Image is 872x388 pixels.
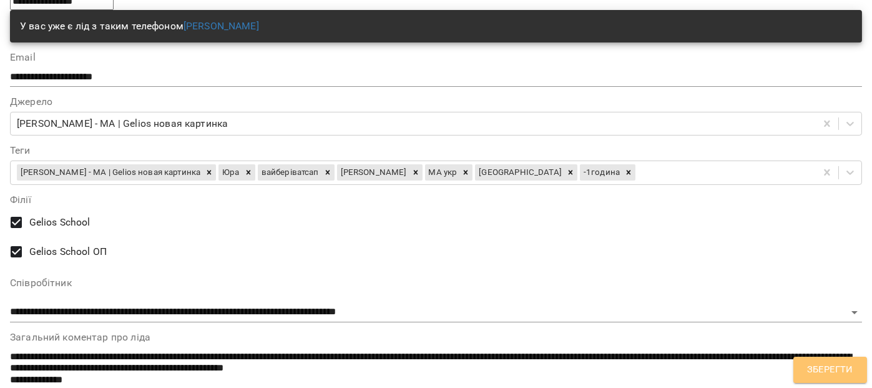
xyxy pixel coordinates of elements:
[10,195,862,205] label: Філії
[17,164,202,181] div: [PERSON_NAME] - МА | Gelios новая картинка
[793,357,867,383] button: Зберегти
[29,244,107,259] span: Gelios School ОП
[337,164,409,181] div: [PERSON_NAME]
[10,97,862,107] label: Джерело
[20,19,259,34] p: У вас уже є лід з таким телефоном
[10,332,862,342] label: Загальний коментар про ліда
[184,20,259,32] a: [PERSON_NAME]
[258,164,321,181] div: вайберіватсап
[10,278,862,288] label: Співробітник
[10,52,862,62] label: Email
[218,164,241,181] div: Юра
[807,362,853,378] span: Зберегти
[475,164,564,181] div: [GEOGRAPHIC_DATA]
[425,164,459,181] div: МА укр
[29,215,91,230] span: Gelios School
[10,146,862,156] label: Теги
[580,164,622,181] div: -1година
[17,116,228,131] div: [PERSON_NAME] - МА | Gelios новая картинка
